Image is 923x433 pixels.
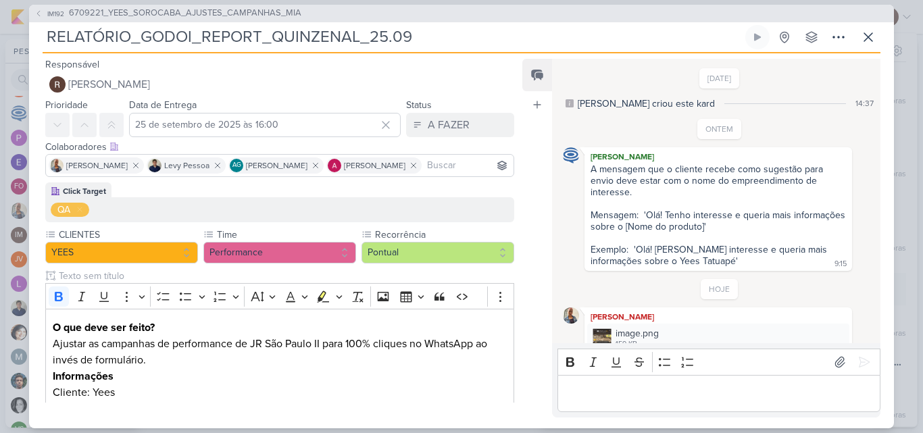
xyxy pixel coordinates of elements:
[53,321,155,334] strong: O que deve ser feito?
[616,339,659,350] div: 159 KB
[164,159,209,172] span: Levy Pessoa
[328,159,341,172] img: Alessandra Gomes
[49,76,66,93] img: Rafael Dornelles
[563,307,579,324] img: Iara Santos
[361,242,514,263] button: Pontual
[834,259,847,270] div: 9:15
[344,159,405,172] span: [PERSON_NAME]
[68,76,150,93] span: [PERSON_NAME]
[406,99,432,111] label: Status
[593,328,612,347] img: ZDd6EMK0rOLVvV14Qsb5p13RRBurNKxfXtTeOHBE.png
[43,25,743,49] input: Kard Sem Título
[428,117,470,133] div: A FAZER
[45,59,99,70] label: Responsável
[45,242,198,263] button: YEES
[587,150,849,163] div: [PERSON_NAME]
[148,159,161,172] img: Levy Pessoa
[66,159,128,172] span: [PERSON_NAME]
[50,159,64,172] img: Iara Santos
[616,326,659,340] div: image.png
[374,228,514,242] label: Recorrência
[246,159,307,172] span: [PERSON_NAME]
[56,269,514,283] input: Texto sem título
[63,185,106,197] div: Click Target
[587,324,849,353] div: image.png
[230,159,243,172] div: Aline Gimenez Graciano
[557,375,880,412] div: Editor editing area: main
[563,147,579,163] img: Caroline Traven De Andrade
[216,228,356,242] label: Time
[45,140,514,154] div: Colaboradores
[45,72,514,97] button: [PERSON_NAME]
[57,203,70,217] div: QA
[752,32,763,43] div: Ligar relógio
[578,97,715,111] div: [PERSON_NAME] criou este kard
[129,113,401,137] input: Select a date
[129,99,197,111] label: Data de Entrega
[591,163,848,267] div: A mensagem que o cliente recebe como sugestão para envio deve estar com o nome do empreendimento ...
[406,113,514,137] button: A FAZER
[557,349,880,375] div: Editor toolbar
[45,99,88,111] label: Prioridade
[203,242,356,263] button: Performance
[45,283,514,309] div: Editor toolbar
[57,228,198,242] label: CLIENTES
[232,162,241,169] p: AG
[587,310,849,324] div: [PERSON_NAME]
[424,157,511,174] input: Buscar
[855,97,874,109] div: 14:37
[53,370,114,383] strong: Informações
